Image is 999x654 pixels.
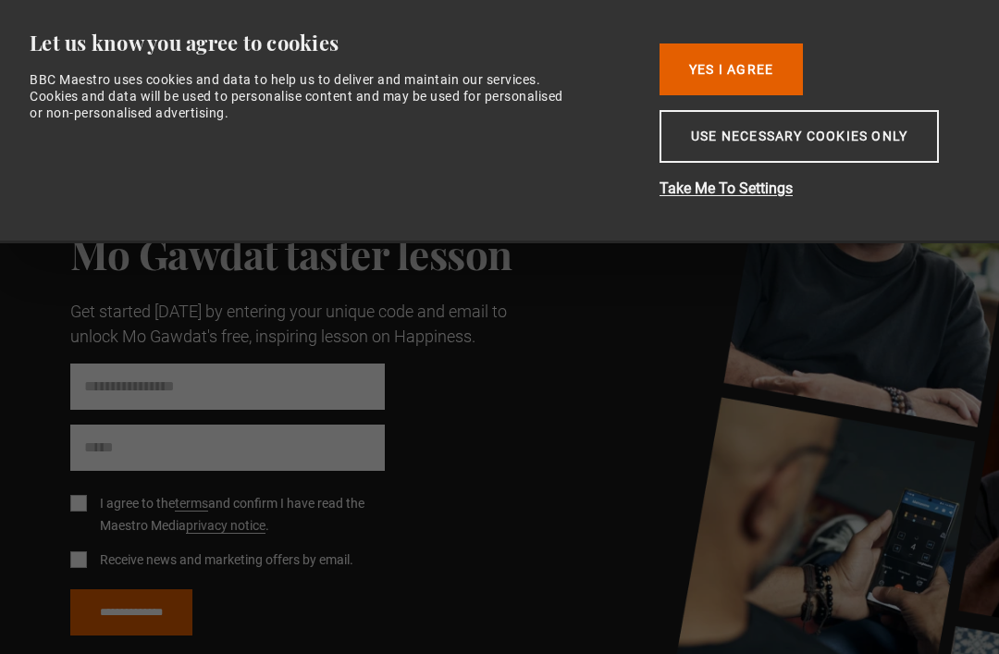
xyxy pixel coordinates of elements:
button: Take Me To Settings [660,178,956,200]
div: BBC Maestro uses cookies and data to help us to deliver and maintain our services. Cookies and da... [30,71,571,122]
h1: Watch your free Mo Gawdat taster lesson [70,181,542,277]
button: Yes I Agree [660,43,803,95]
p: Get started [DATE] by entering your unique code and email to unlock Mo Gawdat's free, inspiring l... [70,299,542,349]
a: terms [175,496,208,512]
label: I agree to the and confirm I have read the Maestro Media . [92,493,385,537]
a: privacy notice [186,518,265,534]
div: Let us know you agree to cookies [30,30,631,56]
label: Receive news and marketing offers by email. [92,549,353,572]
button: Use necessary cookies only [660,110,939,163]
